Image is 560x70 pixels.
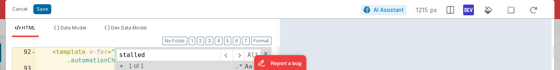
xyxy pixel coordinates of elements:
button: Cancel [8,4,31,15]
div: 92 [12,48,36,65]
button: No Folds [162,37,187,45]
span: Dev Data Model [111,25,147,31]
button: 1 [189,37,195,45]
button: Format [251,37,271,45]
span: 1215 px [416,5,437,15]
span: Toggel Replace mode [117,62,126,70]
button: AI Assistant [361,5,407,15]
button: 7 [242,37,250,45]
button: 3 [206,37,213,45]
span: Data Model [60,25,86,31]
button: 6 [233,37,240,45]
button: Save [33,4,51,14]
button: 5 [224,37,231,45]
input: Search for [116,49,220,61]
span: AI Assistant [374,7,404,13]
span: Alt-Enter [245,49,261,61]
button: 4 [215,37,222,45]
span: HTML [22,25,36,31]
button: 2 [197,37,204,45]
span: 1 of 1 [126,63,147,70]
